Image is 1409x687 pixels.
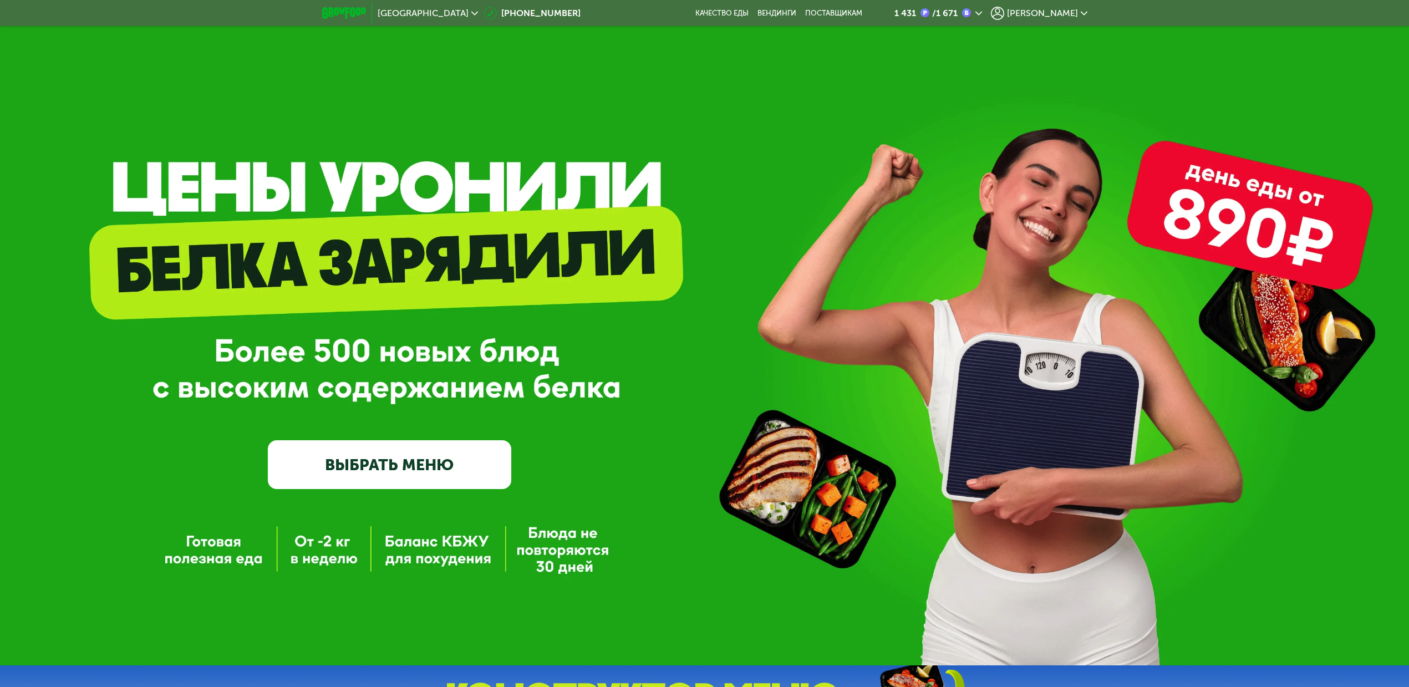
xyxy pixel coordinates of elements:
a: ВЫБРАТЬ МЕНЮ [268,440,511,489]
div: 1 671 [929,9,958,18]
a: Вендинги [757,9,796,18]
a: Качество еды [695,9,749,18]
span: [GEOGRAPHIC_DATA] [378,9,469,18]
span: [PERSON_NAME] [1007,9,1078,18]
div: поставщикам [805,9,862,18]
span: / [932,8,936,18]
a: [PHONE_NUMBER] [484,7,581,20]
div: 1 431 [894,9,916,18]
